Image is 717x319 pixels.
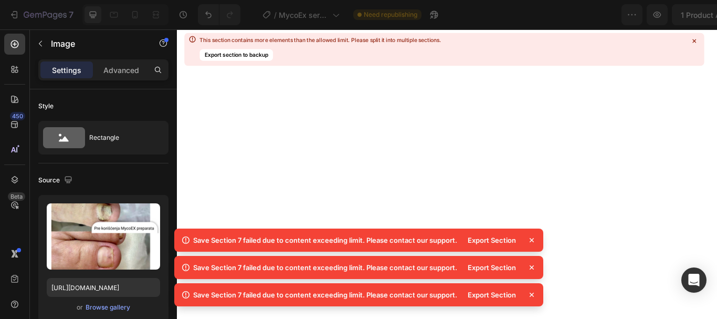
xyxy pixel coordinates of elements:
button: 7 [4,4,78,25]
div: Open Intercom Messenger [681,267,707,293]
div: Rectangle [89,126,153,150]
p: Settings [52,65,81,76]
input: https://example.com/image.jpg [47,278,160,297]
span: MycoEx serum lending [279,9,328,20]
p: 7 [69,8,73,21]
div: Export Section [461,260,522,275]
span: / [274,9,277,20]
div: Save Section 7 failed due to content exceeding limit. Please contact our support. [193,262,457,273]
button: Export section to backup [199,49,273,61]
div: Beta [8,192,25,201]
div: Export Section [461,233,522,248]
button: 1 product assigned [503,4,604,25]
button: Save [608,4,643,25]
div: Save Section 7 failed due to content exceeding limit. Please contact our support. [193,235,457,245]
span: Save [617,11,635,19]
div: 450 [10,112,25,120]
div: This section contains more elements than the allowed limit. Please split it into multiple sections. [199,37,441,44]
div: Publish [656,9,682,20]
div: Browse gallery [86,303,130,312]
div: Save Section 7 failed due to content exceeding limit. Please contact our support. [193,290,457,300]
div: Export Section [461,287,522,302]
span: or [77,301,83,314]
div: Undo/Redo [198,4,240,25]
p: Advanced [103,65,139,76]
button: Browse gallery [85,302,131,313]
div: Source [38,173,75,188]
div: Style [38,101,54,111]
span: 1 product assigned [512,9,581,20]
iframe: Design area [177,29,717,319]
span: Need republishing [364,10,417,19]
p: Image [51,37,140,50]
img: preview-image [47,203,160,270]
button: Publish [647,4,691,25]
